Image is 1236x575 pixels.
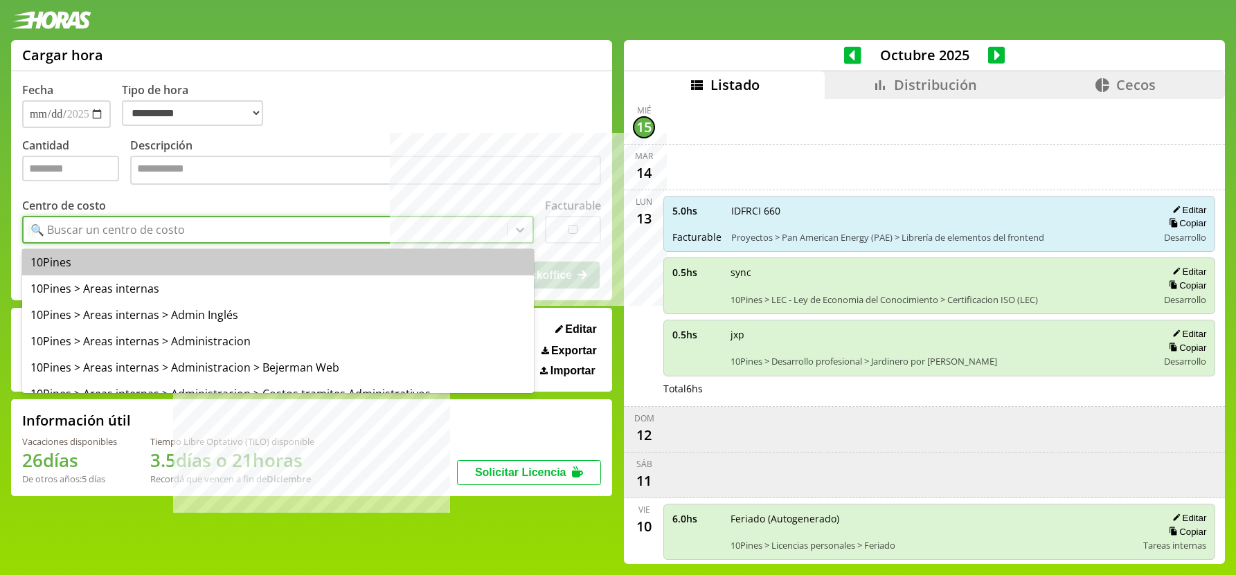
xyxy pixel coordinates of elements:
div: vie [638,504,650,515]
button: Exportar [537,344,601,358]
span: 10Pines > Desarrollo profesional > Jardinero por [PERSON_NAME] [731,355,1148,367]
span: sync [731,266,1148,279]
span: 6.0 hs [672,512,721,525]
span: 10Pines > LEC - Ley de Economia del Conocimiento > Certificacion ISO (LEC) [731,293,1148,306]
div: 10 [633,515,655,538]
span: IDFRCI 660 [731,204,1148,217]
label: Centro de costo [22,198,106,213]
div: 11 [633,470,655,492]
h1: 3.5 días o 21 horas [150,448,314,473]
button: Editar [1168,512,1206,524]
div: 10Pines > Areas internas > Administracion [22,328,534,354]
button: Editar [1168,266,1206,277]
div: dom [634,412,654,424]
span: Listado [710,75,760,94]
label: Descripción [130,138,601,188]
button: Solicitar Licencia [457,460,601,485]
button: Editar [1168,328,1206,340]
button: Copiar [1165,217,1206,229]
span: Facturable [672,230,722,244]
select: Tipo de hora [122,100,263,126]
span: Editar [565,323,596,336]
div: 12 [633,424,655,446]
div: lun [636,196,652,208]
span: jxp [731,328,1148,341]
div: 13 [633,208,655,230]
span: Cecos [1116,75,1156,94]
h1: Cargar hora [22,46,103,64]
img: logotipo [11,11,91,29]
span: Exportar [551,345,597,357]
span: Importar [550,365,595,377]
div: 15 [633,116,655,138]
span: Tareas internas [1143,539,1206,551]
label: Facturable [545,198,601,213]
div: 10Pines > Areas internas > Admin Inglés [22,302,534,328]
div: mié [637,104,652,116]
span: 5.0 hs [672,204,722,217]
div: 10Pines > Areas internas > Administracion > Bejerman Web [22,354,534,381]
span: Solicitar Licencia [475,466,566,478]
label: Tipo de hora [122,82,274,128]
label: Cantidad [22,138,130,188]
div: 10Pines [22,249,534,275]
label: Fecha [22,82,53,98]
span: Proyectos > Pan American Energy (PAE) > Librería de elementos del frontend [731,231,1148,244]
span: 10Pines > Licencias personales > Feriado [731,539,1134,551]
div: De otros años: 5 días [22,473,117,485]
h2: Información útil [22,411,131,430]
button: Copiar [1165,526,1206,538]
input: Cantidad [22,156,119,181]
span: Feriado (Autogenerado) [731,512,1134,525]
b: Diciembre [267,473,311,485]
div: Tiempo Libre Optativo (TiLO) disponible [150,435,314,448]
button: Editar [1168,204,1206,216]
span: Desarrollo [1164,293,1206,306]
div: mar [635,150,653,162]
h1: 26 días [22,448,117,473]
button: Editar [551,322,601,336]
div: Recordá que vencen a fin de [150,473,314,485]
textarea: Descripción [130,156,601,185]
div: 10Pines > Areas internas > Administracion > Costos tramites Administrativos [22,381,534,407]
div: Vacaciones disponibles [22,435,117,448]
div: 10Pines > Areas internas [22,275,534,302]
div: 🔍 Buscar un centro de costo [30,222,185,237]
button: Copiar [1165,342,1206,354]
div: scrollable content [624,99,1225,562]
span: Octubre 2025 [861,46,988,64]
div: sáb [636,458,652,470]
span: 0.5 hs [672,266,721,279]
span: Desarrollo [1164,231,1206,244]
div: Total 6 hs [663,382,1215,395]
button: Copiar [1165,280,1206,291]
span: 0.5 hs [672,328,721,341]
span: Distribución [894,75,977,94]
span: Desarrollo [1164,355,1206,367]
div: 14 [633,162,655,184]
